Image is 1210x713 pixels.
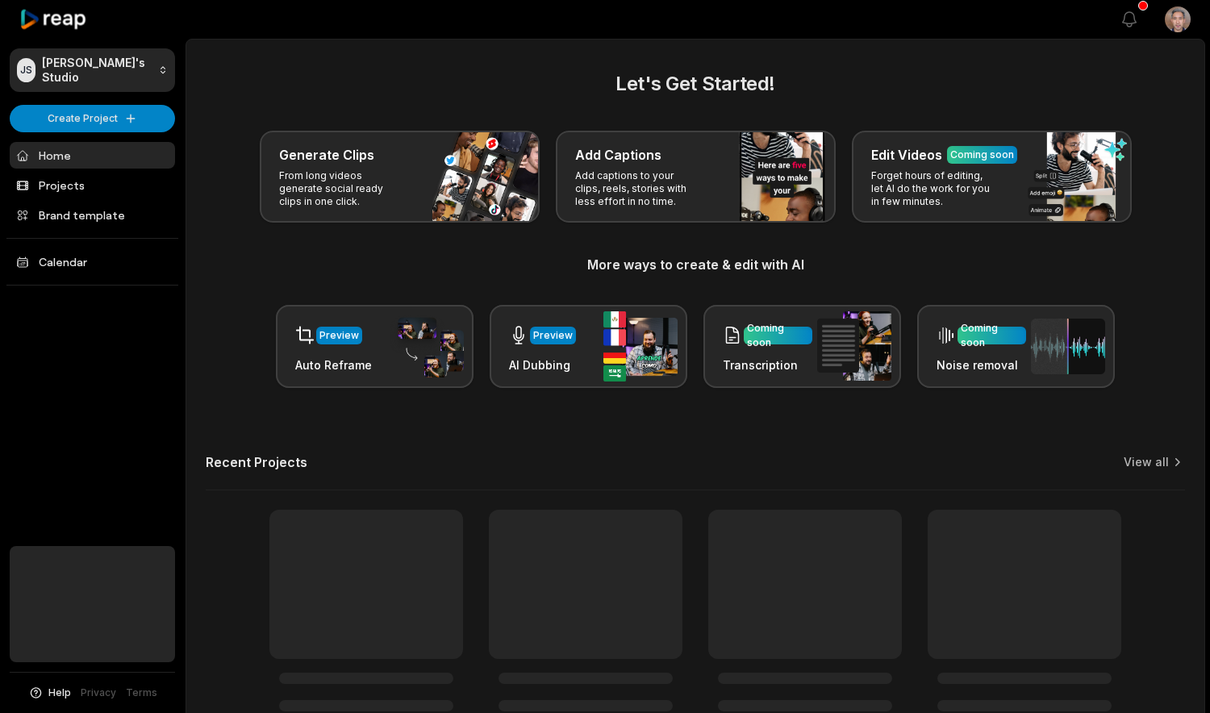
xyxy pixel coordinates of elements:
img: noise_removal.png [1031,319,1105,374]
p: Add captions to your clips, reels, stories with less effort in no time. [575,169,700,208]
h3: More ways to create & edit with AI [206,255,1185,274]
h2: Recent Projects [206,454,307,470]
div: JS [17,58,35,82]
div: Coming soon [747,321,809,350]
button: Help [28,686,71,700]
div: Preview [319,328,359,343]
h3: Noise removal [937,356,1026,373]
h3: Edit Videos [871,145,942,165]
h3: Add Captions [575,145,661,165]
h3: AI Dubbing [509,356,576,373]
h3: Generate Clips [279,145,374,165]
img: auto_reframe.png [390,315,464,378]
span: Help [48,686,71,700]
p: [PERSON_NAME]'s Studio [42,56,152,85]
img: transcription.png [817,311,891,381]
p: From long videos generate social ready clips in one click. [279,169,404,208]
div: Coming soon [950,148,1014,162]
a: Brand template [10,202,175,228]
a: Home [10,142,175,169]
div: Coming soon [961,321,1023,350]
div: Preview [533,328,573,343]
p: Forget hours of editing, let AI do the work for you in few minutes. [871,169,996,208]
h3: Auto Reframe [295,356,372,373]
img: ai_dubbing.png [603,311,678,382]
button: Create Project [10,105,175,132]
a: Privacy [81,686,116,700]
a: View all [1124,454,1169,470]
a: Calendar [10,248,175,275]
h2: Let's Get Started! [206,69,1185,98]
a: Terms [126,686,157,700]
a: Projects [10,172,175,198]
h3: Transcription [723,356,812,373]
